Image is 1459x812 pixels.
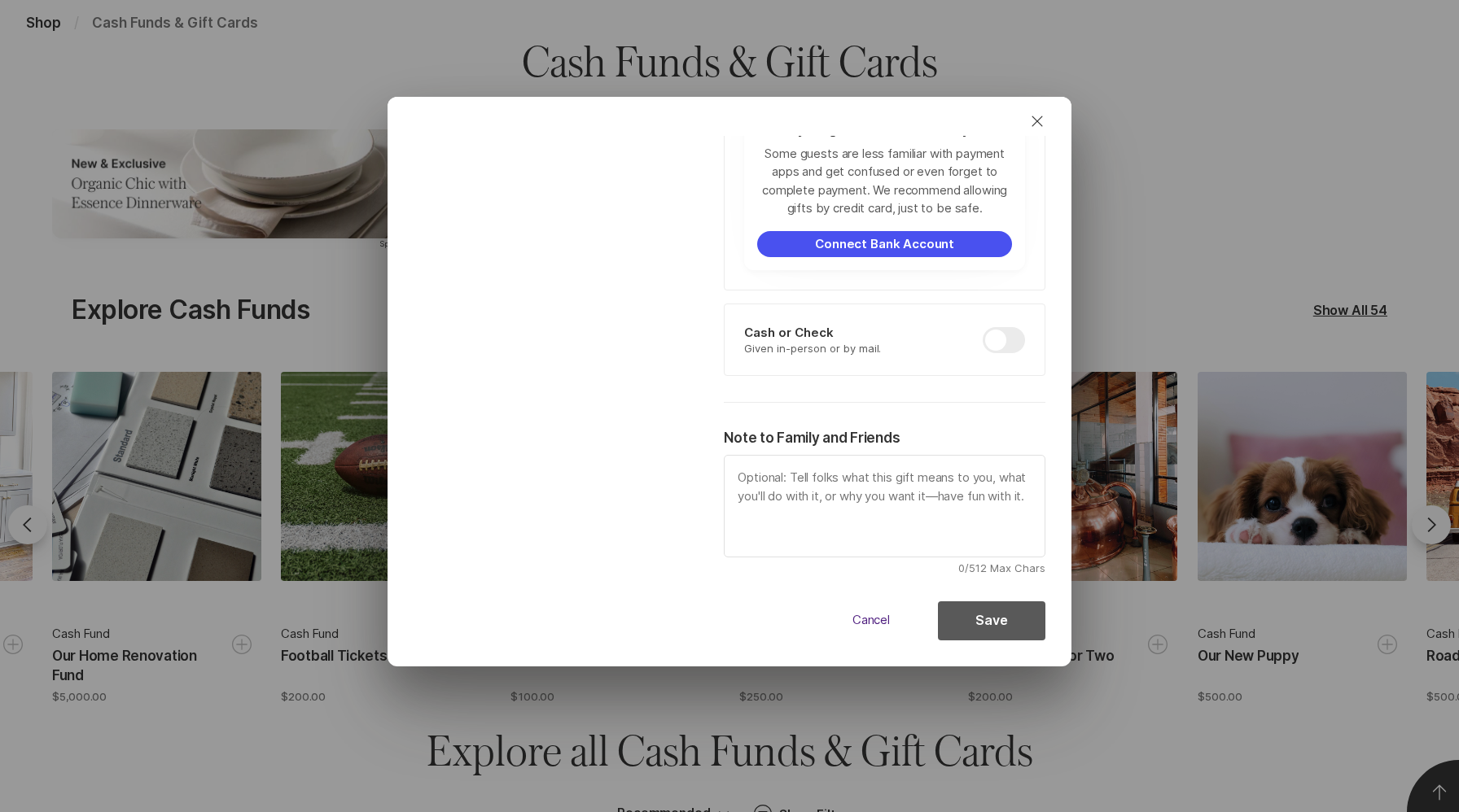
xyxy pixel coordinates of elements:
p: Some guests are less familiar with payment apps and get confused or even forget to complete payme... [757,145,1012,218]
p: 0/512 Max Chars [724,561,1045,575]
button: Connect Bank Account [757,231,1012,257]
span: Note to Family and Friends [724,430,900,446]
p: Cash or Check [744,324,834,341]
button: Cancel [817,601,925,640]
span: Cancel [852,612,890,627]
p: Given in-person or by mail. [744,341,881,356]
button: Save [938,601,1045,640]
